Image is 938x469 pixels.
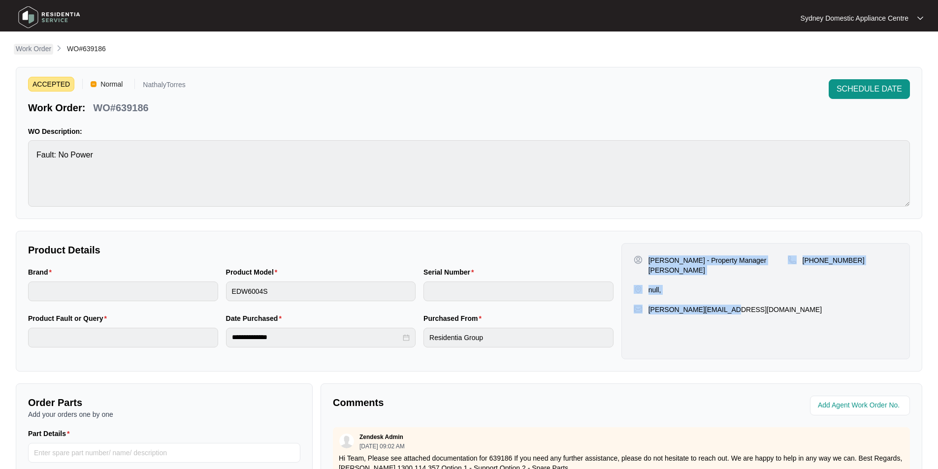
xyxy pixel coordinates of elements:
input: Date Purchased [232,332,401,343]
img: user-pin [634,255,643,264]
p: Product Details [28,243,614,257]
p: Work Order: [28,101,85,115]
img: chevron-right [55,44,63,52]
input: Product Fault or Query [28,328,218,347]
span: SCHEDULE DATE [837,83,902,95]
img: map-pin [634,285,643,294]
img: map-pin [788,255,797,264]
p: Work Order [16,44,51,54]
p: [PHONE_NUMBER] [803,255,865,265]
span: Normal [97,77,127,92]
span: ACCEPTED [28,77,74,92]
label: Serial Number [423,267,478,277]
label: Brand [28,267,56,277]
p: Zendesk Admin [359,433,403,441]
input: Add Agent Work Order No. [818,400,904,411]
label: Purchased From [423,313,485,323]
span: WO#639186 [67,45,106,53]
input: Product Model [226,281,416,301]
input: Serial Number [423,281,614,301]
p: NathalyTorres [143,81,185,92]
p: Add your orders one by one [28,409,300,419]
textarea: Fault: No Power [28,140,910,207]
p: [DATE] 09:02 AM [359,443,405,449]
img: dropdown arrow [917,16,923,21]
img: user.svg [339,434,354,448]
p: null, [648,285,661,295]
p: Order Parts [28,396,300,409]
p: WO#639186 [93,101,148,115]
label: Date Purchased [226,313,286,323]
p: Sydney Domestic Appliance Centre [801,13,908,23]
button: SCHEDULE DATE [829,79,910,99]
label: Part Details [28,429,74,438]
p: Comments [333,396,615,409]
label: Product Fault or Query [28,313,111,323]
img: Vercel Logo [91,81,97,87]
input: Purchased From [423,328,614,347]
p: WO Description: [28,126,910,136]
a: Work Order [14,44,53,55]
p: [PERSON_NAME] - Property Manager [PERSON_NAME] [648,255,788,275]
label: Product Model [226,267,282,277]
img: residentia service logo [15,2,84,32]
input: Brand [28,281,218,301]
input: Part Details [28,443,300,463]
img: map-pin [634,305,643,313]
p: [PERSON_NAME][EMAIL_ADDRESS][DOMAIN_NAME] [648,305,822,314]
